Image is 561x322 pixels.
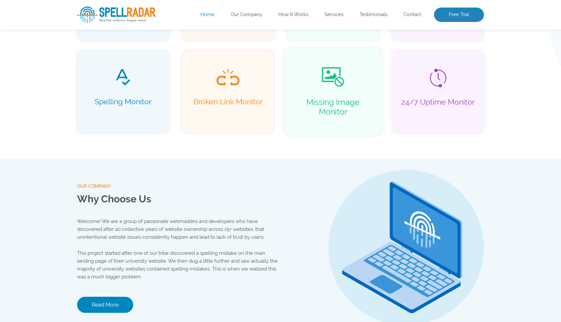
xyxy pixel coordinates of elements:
[77,27,118,50] span: Free
[77,191,280,208] h2: Why Choose Us
[434,8,484,22] a: Free Trial
[77,249,280,281] p: This project started after one of our tribe discovered a spelling mistake on the main landing pag...
[324,11,343,18] a: Services
[322,67,344,87] img: Missing Image Monitor
[231,11,262,18] a: Our Company
[323,38,454,44] img: Free Webiste Analysis
[189,97,267,115] p: Broken Link Monitor
[77,106,135,123] button: Scan Website
[77,56,311,77] p: Enter your website’s URL to see spelling mistakes, broken links and more
[77,82,258,100] input: Enter Your URL
[321,21,484,133] img: Free Webiste Analysis
[77,27,311,50] h1: Website Analysis
[278,11,308,18] a: How It Works
[404,11,421,18] a: Contact
[360,11,387,18] a: Testimonials
[77,182,280,191] span: our company
[216,69,240,86] img: Broken Link Monitor
[84,97,162,115] p: Spelling Monitor
[115,69,131,86] img: Spelling Monitor
[430,69,447,88] img: 24_7 Uptime Monitor
[77,297,133,313] a: Read More
[291,97,375,116] p: Missing Image Monitor
[77,7,156,23] img: SpellRadar
[77,217,280,241] p: Welcome! We are a group of passionate webmasters and developers who have discovered after 40 coll...
[399,97,477,115] p: 24/7 Uptime Monitor
[200,11,215,18] a: Home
